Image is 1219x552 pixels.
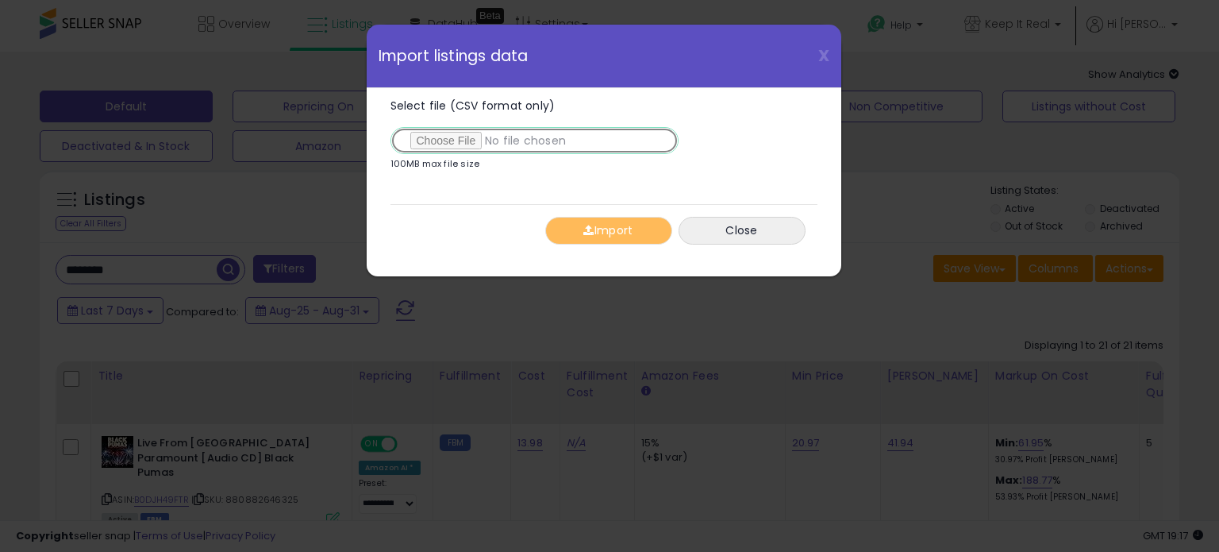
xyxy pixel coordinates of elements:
[379,48,529,64] span: Import listings data
[390,160,480,168] p: 100MB max file size
[818,44,829,67] span: X
[390,98,556,114] span: Select file (CSV format only)
[679,217,806,245] button: Close
[545,217,672,245] button: Import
